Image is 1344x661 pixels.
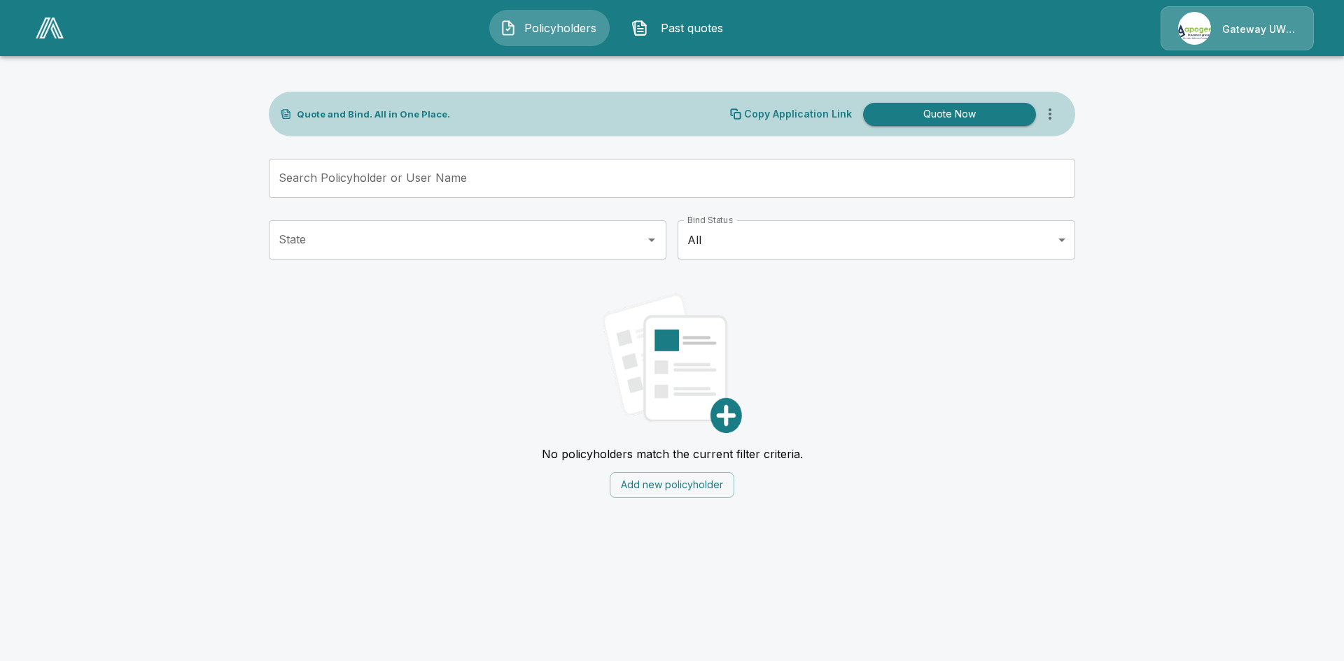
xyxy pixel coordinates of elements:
[522,20,599,36] span: Policyholders
[857,103,1036,126] a: Quote Now
[744,109,852,119] p: Copy Application Link
[678,220,1075,260] div: All
[654,20,731,36] span: Past quotes
[610,472,734,498] button: Add new policyholder
[863,103,1036,126] button: Quote Now
[500,20,517,36] img: Policyholders Icon
[610,477,734,491] a: Add new policyholder
[489,10,610,46] button: Policyholders IconPolicyholders
[1036,100,1064,128] button: more
[642,230,661,250] button: Open
[542,447,803,461] p: No policyholders match the current filter criteria.
[297,110,450,119] p: Quote and Bind. All in One Place.
[621,10,741,46] button: Past quotes IconPast quotes
[631,20,648,36] img: Past quotes Icon
[36,17,64,38] img: AA Logo
[687,214,733,226] label: Bind Status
